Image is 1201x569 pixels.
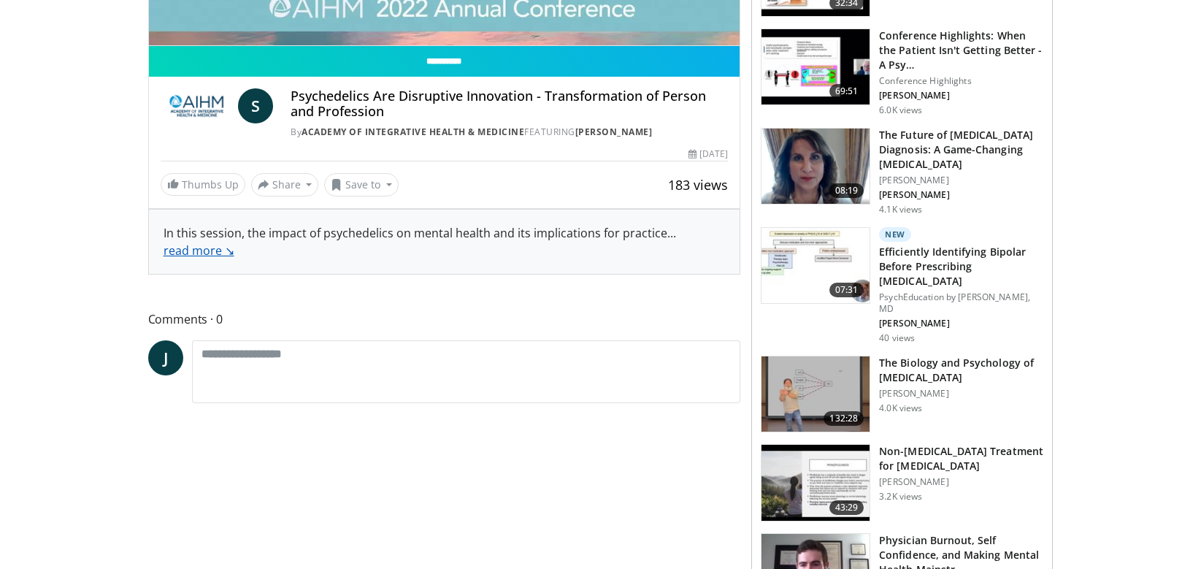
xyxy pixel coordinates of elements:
[829,283,864,297] span: 07:31
[148,340,183,375] a: J
[575,126,653,138] a: [PERSON_NAME]
[824,411,864,426] span: 132:28
[761,356,1043,433] a: 132:28 The Biology and Psychology of [MEDICAL_DATA] [PERSON_NAME] 4.0K views
[761,227,1043,344] a: 07:31 New Efficiently Identifying Bipolar Before Prescribing [MEDICAL_DATA] PsychEducation by [PE...
[761,28,1043,116] a: 69:51 Conference Highlights: When the Patient Isn't Getting Better - A Psy… Conference Highlights...
[761,29,870,105] img: 4362ec9e-0993-4580-bfd4-8e18d57e1d49.150x105_q85_crop-smart_upscale.jpg
[879,90,1043,102] p: [PERSON_NAME]
[324,173,399,196] button: Save to
[164,225,676,259] span: ...
[829,183,864,198] span: 08:19
[829,500,864,515] span: 43:29
[879,388,1043,400] p: [PERSON_NAME]
[879,227,911,242] p: New
[879,128,1043,172] h3: The Future of [MEDICAL_DATA] Diagnosis: A Game-Changing [MEDICAL_DATA]
[879,189,1043,201] p: [PERSON_NAME]
[879,491,922,503] p: 3.2K views
[161,88,233,123] img: Academy of Integrative Health & Medicine
[879,291,1043,315] p: PsychEducation by [PERSON_NAME], MD
[879,318,1043,329] p: [PERSON_NAME]
[302,126,524,138] a: Academy of Integrative Health & Medicine
[668,176,728,194] span: 183 views
[148,310,741,329] span: Comments 0
[879,245,1043,289] h3: Efficiently Identifying Bipolar Before Prescribing [MEDICAL_DATA]
[761,228,870,304] img: bb766ca4-1a7a-496c-a5bd-5a4a5d6b6623.150x105_q85_crop-smart_upscale.jpg
[879,28,1043,72] h3: Conference Highlights: When the Patient Isn't Getting Better - A Psy…
[164,243,234,259] a: read more ↘
[879,204,922,215] p: 4.1K views
[251,173,319,196] button: Share
[879,75,1043,87] p: Conference Highlights
[161,173,245,196] a: Thumbs Up
[164,224,726,259] div: In this session, the impact of psychedelics on mental health and its implications for practice
[291,126,728,139] div: By FEATURING
[879,356,1043,385] h3: The Biology and Psychology of [MEDICAL_DATA]
[688,148,728,161] div: [DATE]
[291,88,728,120] h4: Psychedelics Are Disruptive Innovation - Transformation of Person and Profession
[761,444,1043,522] a: 43:29 Non-[MEDICAL_DATA] Treatment for [MEDICAL_DATA] [PERSON_NAME] 3.2K views
[761,128,1043,215] a: 08:19 The Future of [MEDICAL_DATA] Diagnosis: A Game-Changing [MEDICAL_DATA] [PERSON_NAME] [PERSO...
[879,402,922,414] p: 4.0K views
[761,129,870,205] img: db580a60-f510-4a79-8dc4-8580ce2a3e19.png.150x105_q85_crop-smart_upscale.png
[829,84,864,99] span: 69:51
[879,104,922,116] p: 6.0K views
[879,476,1043,488] p: [PERSON_NAME]
[879,175,1043,186] p: [PERSON_NAME]
[761,445,870,521] img: eb9441ca-a77b-433d-ba99-36af7bbe84ad.150x105_q85_crop-smart_upscale.jpg
[761,356,870,432] img: f8311eb0-496c-457e-baaa-2f3856724dd4.150x105_q85_crop-smart_upscale.jpg
[879,444,1043,473] h3: Non-[MEDICAL_DATA] Treatment for [MEDICAL_DATA]
[879,332,915,344] p: 40 views
[238,88,273,123] a: S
